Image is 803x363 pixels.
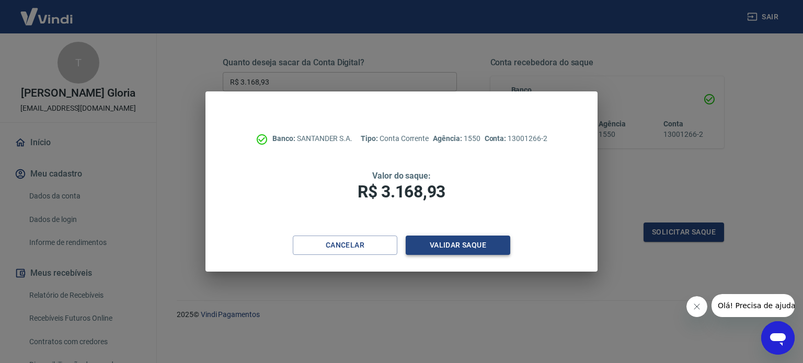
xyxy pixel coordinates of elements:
[686,296,707,317] iframe: Fechar mensagem
[372,171,431,181] span: Valor do saque:
[485,134,508,143] span: Conta:
[358,182,445,202] span: R$ 3.168,93
[712,294,795,317] iframe: Mensagem da empresa
[433,134,464,143] span: Agência:
[361,134,380,143] span: Tipo:
[6,7,88,16] span: Olá! Precisa de ajuda?
[272,134,297,143] span: Banco:
[293,236,397,255] button: Cancelar
[433,133,480,144] p: 1550
[406,236,510,255] button: Validar saque
[485,133,547,144] p: 13001266-2
[361,133,429,144] p: Conta Corrente
[272,133,352,144] p: SANTANDER S.A.
[761,321,795,355] iframe: Botão para abrir a janela de mensagens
